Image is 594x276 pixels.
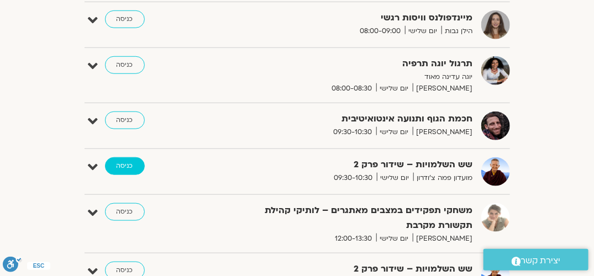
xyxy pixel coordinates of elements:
[235,71,473,83] p: יוגה עדינה מאוד
[413,126,473,138] span: [PERSON_NAME]
[105,203,145,221] a: כניסה
[235,56,473,71] strong: תרגול יוגה תרפיה
[105,112,145,129] a: כניסה
[332,233,376,245] span: 12:00-13:30
[413,83,473,94] span: [PERSON_NAME]
[356,25,405,37] span: 08:00-09:00
[413,233,473,245] span: [PERSON_NAME]
[413,172,473,184] span: מועדון פמה צ'ודרון
[330,172,377,184] span: 09:30-10:30
[105,157,145,175] a: כניסה
[521,253,561,268] span: יצירת קשר
[377,172,413,184] span: יום שלישי
[235,112,473,126] strong: חכמת הגוף ותנועה אינטואיטיבית
[441,25,473,37] span: הילן נבות
[405,25,441,37] span: יום שלישי
[235,10,473,25] strong: מיינדפולנס וויסות רגשי
[376,233,413,245] span: יום שלישי
[376,83,413,94] span: יום שלישי
[235,203,473,233] strong: משחקי תפקידים במצבים מאתגרים – לותיקי קהילת תקשורת מקרבת
[328,83,376,94] span: 08:00-08:30
[105,10,145,28] a: כניסה
[235,157,473,172] strong: שש השלמויות – שידור פרק 2
[376,126,413,138] span: יום שלישי
[330,126,376,138] span: 09:30-10:30
[483,249,588,270] a: יצירת קשר
[105,56,145,74] a: כניסה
